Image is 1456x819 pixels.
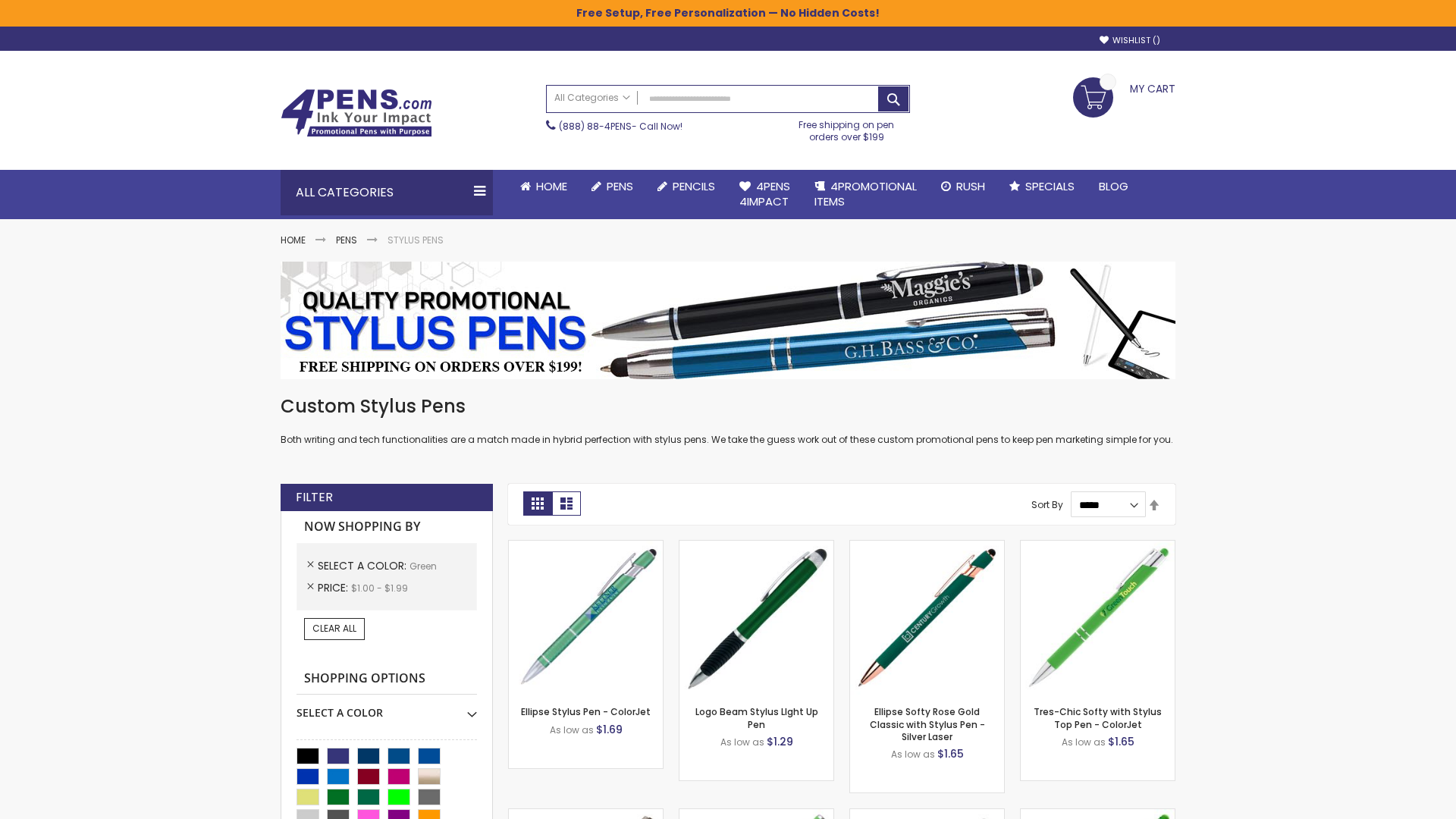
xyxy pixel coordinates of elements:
span: - Call Now! [559,120,682,133]
span: Green [409,560,437,573]
span: Specials [1025,178,1075,194]
strong: Grid [523,491,552,516]
span: Select A Color [318,558,409,573]
strong: Shopping Options [297,663,477,695]
a: Pencils [645,170,727,203]
span: Pencils [673,178,715,194]
a: 4Pens4impact [727,170,802,219]
span: As low as [1062,736,1106,748]
a: 4PROMOTIONALITEMS [802,170,929,219]
span: $1.29 [767,734,793,749]
a: Logo Beam Stylus LIght Up Pen [695,705,818,730]
a: Tres-Chic Softy with Stylus Top Pen - ColorJet [1034,705,1162,730]
div: Select A Color [297,695,477,720]
a: Tres-Chic Softy with Stylus Top Pen - ColorJet-Green [1021,540,1175,553]
span: $1.69 [596,722,623,737]
strong: Now Shopping by [297,511,477,543]
a: Ellipse Softy Rose Gold Classic with Stylus Pen - Silver Laser-Green [850,540,1004,553]
img: 4Pens Custom Pens and Promotional Products [281,89,432,137]
span: Home [536,178,567,194]
a: Home [281,234,306,246]
a: Clear All [304,618,365,639]
img: Tres-Chic Softy with Stylus Top Pen - ColorJet-Green [1021,541,1175,695]
span: 4PROMOTIONAL ITEMS [814,178,917,209]
span: $1.00 - $1.99 [351,582,408,595]
label: Sort By [1031,498,1063,511]
a: Ellipse Softy Rose Gold Classic with Stylus Pen - Silver Laser [870,705,985,742]
span: Price [318,580,351,595]
img: Stylus Pens [281,262,1175,379]
strong: Stylus Pens [388,234,444,246]
span: $1.65 [1108,734,1134,749]
span: As low as [550,723,594,736]
span: All Categories [554,92,630,104]
div: Both writing and tech functionalities are a match made in hybrid perfection with stylus pens. We ... [281,394,1175,447]
a: Ellipse Stylus Pen - ColorJet [521,705,651,718]
a: Logo Beam Stylus LIght Up Pen-Green [679,540,833,553]
span: Rush [956,178,985,194]
span: $1.65 [937,746,964,761]
span: Clear All [312,622,356,635]
span: Pens [607,178,633,194]
img: Ellipse Softy Rose Gold Classic with Stylus Pen - Silver Laser-Green [850,541,1004,695]
a: Blog [1087,170,1141,203]
a: Wishlist [1100,35,1160,46]
span: 4Pens 4impact [739,178,790,209]
a: Specials [997,170,1087,203]
a: Pens [579,170,645,203]
img: Logo Beam Stylus LIght Up Pen-Green [679,541,833,695]
a: Rush [929,170,997,203]
span: As low as [891,748,935,761]
h1: Custom Stylus Pens [281,394,1175,419]
a: All Categories [547,86,638,111]
span: Blog [1099,178,1128,194]
span: As low as [720,736,764,748]
a: Ellipse Stylus Pen - ColorJet-Green [509,540,663,553]
a: (888) 88-4PENS [559,120,632,133]
a: Home [508,170,579,203]
strong: Filter [296,489,333,506]
div: All Categories [281,170,493,215]
img: Ellipse Stylus Pen - ColorJet-Green [509,541,663,695]
div: Free shipping on pen orders over $199 [783,113,911,143]
a: Pens [336,234,357,246]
